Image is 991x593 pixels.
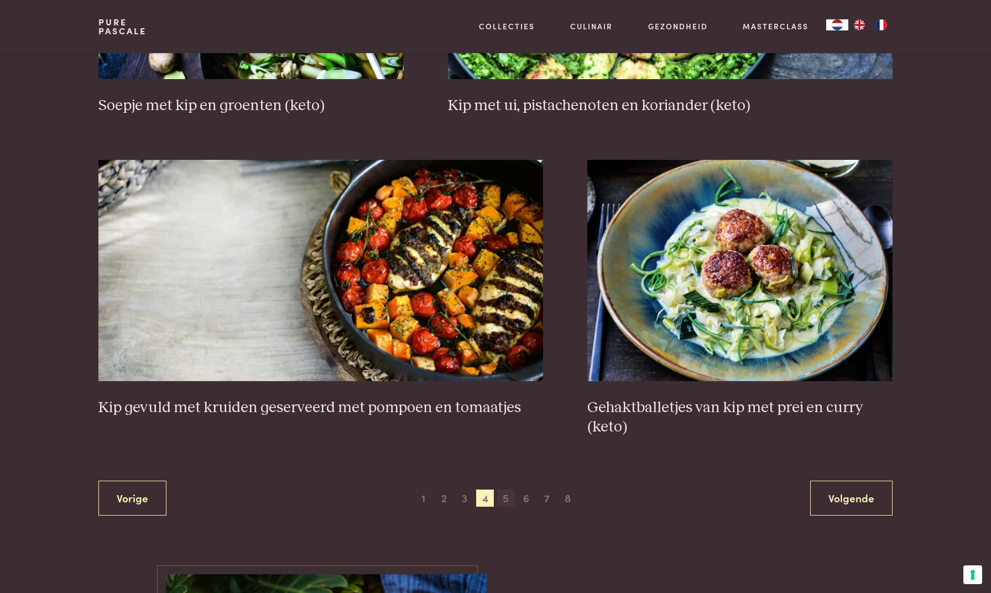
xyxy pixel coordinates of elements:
img: Kip gevuld met kruiden geserveerd met pompoen en tomaatjes [98,160,544,381]
span: 2 [435,490,453,507]
ul: Language list [848,19,893,30]
h3: Soepje met kip en groenten (keto) [98,96,404,116]
span: 8 [559,490,576,507]
button: Uw voorkeuren voor toestemming voor trackingtechnologieën [963,565,982,584]
h3: Kip gevuld met kruiden geserveerd met pompoen en tomaatjes [98,398,544,418]
a: Collecties [479,20,535,32]
a: PurePascale [98,18,147,35]
a: NL [826,19,848,30]
span: 7 [538,490,556,507]
span: 6 [518,490,535,507]
h3: Kip met ui, pistachenoten en koriander (keto) [448,96,893,116]
a: Volgende [810,481,893,516]
a: Culinair [570,20,613,32]
a: Vorige [98,481,166,516]
h3: Gehaktballetjes van kip met prei en curry (keto) [587,398,893,436]
aside: Language selected: Nederlands [826,19,893,30]
a: Kip gevuld met kruiden geserveerd met pompoen en tomaatjes Kip gevuld met kruiden geserveerd met ... [98,160,544,418]
a: Gehaktballetjes van kip met prei en curry (keto) Gehaktballetjes van kip met prei en curry (keto) [587,160,893,437]
a: Gezondheid [648,20,708,32]
a: Masterclass [743,20,809,32]
a: EN [848,19,870,30]
span: 1 [415,490,432,507]
span: 5 [497,490,515,507]
a: FR [870,19,893,30]
span: 3 [456,490,473,507]
img: Gehaktballetjes van kip met prei en curry (keto) [587,160,893,381]
span: 4 [476,490,494,507]
div: Language [826,19,848,30]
